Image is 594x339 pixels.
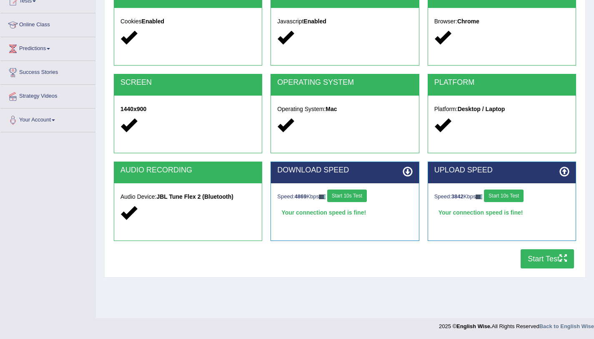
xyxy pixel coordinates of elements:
a: Success Stories [0,61,95,82]
h5: Operating System: [277,106,412,112]
h2: DOWNLOAD SPEED [277,166,412,175]
a: Your Account [0,109,95,129]
a: Strategy Videos [0,85,95,106]
div: Speed: Kbps [434,190,569,204]
div: 2025 © All Rights Reserved [439,318,594,330]
h2: PLATFORM [434,78,569,87]
strong: Enabled [142,18,164,25]
h5: Cookies [120,18,256,25]
h2: SCREEN [120,78,256,87]
strong: Desktop / Laptop [458,106,505,112]
img: ajax-loader-fb-connection.gif [319,195,326,199]
div: Your connection speed is fine! [434,206,569,219]
strong: 4869 [295,193,307,200]
h5: Javascript [277,18,412,25]
a: Back to English Wise [539,323,594,329]
strong: Mac [326,106,337,112]
button: Start Test [521,249,574,268]
div: Your connection speed is fine! [277,206,412,219]
a: Online Class [0,13,95,34]
div: Speed: Kbps [277,190,412,204]
h2: UPLOAD SPEED [434,166,569,175]
button: Start 10s Test [327,190,367,202]
h2: AUDIO RECORDING [120,166,256,175]
h5: Browser: [434,18,569,25]
h5: Platform: [434,106,569,112]
h5: Audio Device: [120,194,256,200]
button: Start 10s Test [484,190,524,202]
strong: Enabled [303,18,326,25]
strong: 3842 [451,193,464,200]
h2: OPERATING SYSTEM [277,78,412,87]
a: Predictions [0,37,95,58]
strong: Chrome [457,18,479,25]
strong: JBL Tune Flex 2 (Bluetooth) [156,193,233,200]
img: ajax-loader-fb-connection.gif [476,195,482,199]
strong: 1440x900 [120,106,146,112]
strong: English Wise. [456,323,491,329]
